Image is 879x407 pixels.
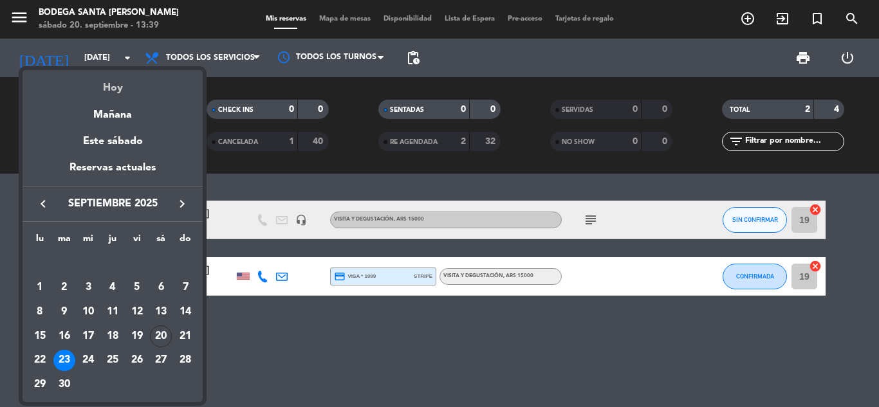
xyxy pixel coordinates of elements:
div: Hoy [23,70,203,96]
td: 11 de septiembre de 2025 [100,300,125,324]
td: 9 de septiembre de 2025 [52,300,77,324]
div: 25 [102,350,124,372]
span: septiembre 2025 [55,195,171,212]
td: 6 de septiembre de 2025 [149,276,174,300]
div: 6 [150,276,172,298]
div: 23 [53,350,75,372]
div: 7 [174,276,196,298]
i: keyboard_arrow_left [35,196,51,212]
td: 30 de septiembre de 2025 [52,372,77,397]
td: 7 de septiembre de 2025 [173,276,198,300]
td: 4 de septiembre de 2025 [100,276,125,300]
th: sábado [149,231,174,251]
div: 18 [102,325,124,347]
td: 19 de septiembre de 2025 [125,324,149,348]
div: Este sábado [23,123,203,159]
th: martes [52,231,77,251]
td: 21 de septiembre de 2025 [173,324,198,348]
td: 8 de septiembre de 2025 [28,300,52,324]
div: 24 [77,350,99,372]
div: 22 [29,350,51,372]
div: 8 [29,301,51,323]
td: 3 de septiembre de 2025 [76,276,100,300]
button: keyboard_arrow_left [32,195,55,212]
div: 21 [174,325,196,347]
th: miércoles [76,231,100,251]
th: jueves [100,231,125,251]
td: 13 de septiembre de 2025 [149,300,174,324]
button: keyboard_arrow_right [171,195,194,212]
div: 1 [29,276,51,298]
td: 22 de septiembre de 2025 [28,348,52,373]
div: 20 [150,325,172,347]
td: 2 de septiembre de 2025 [52,276,77,300]
td: 24 de septiembre de 2025 [76,348,100,373]
td: 28 de septiembre de 2025 [173,348,198,373]
td: 29 de septiembre de 2025 [28,372,52,397]
div: 9 [53,301,75,323]
td: 23 de septiembre de 2025 [52,348,77,373]
td: 16 de septiembre de 2025 [52,324,77,348]
i: keyboard_arrow_right [174,196,190,212]
div: 16 [53,325,75,347]
div: 29 [29,374,51,395]
div: 12 [126,301,148,323]
td: 10 de septiembre de 2025 [76,300,100,324]
td: 25 de septiembre de 2025 [100,348,125,373]
div: 11 [102,301,124,323]
td: 1 de septiembre de 2025 [28,276,52,300]
th: lunes [28,231,52,251]
div: 30 [53,374,75,395]
td: 18 de septiembre de 2025 [100,324,125,348]
div: 14 [174,301,196,323]
td: 27 de septiembre de 2025 [149,348,174,373]
div: Mañana [23,97,203,123]
div: 17 [77,325,99,347]
div: 27 [150,350,172,372]
div: 4 [102,276,124,298]
td: 14 de septiembre de 2025 [173,300,198,324]
div: 28 [174,350,196,372]
div: Reservas actuales [23,159,203,186]
div: 2 [53,276,75,298]
td: 26 de septiembre de 2025 [125,348,149,373]
td: 17 de septiembre de 2025 [76,324,100,348]
td: 5 de septiembre de 2025 [125,276,149,300]
div: 26 [126,350,148,372]
td: 20 de septiembre de 2025 [149,324,174,348]
div: 10 [77,301,99,323]
div: 5 [126,276,148,298]
th: domingo [173,231,198,251]
th: viernes [125,231,149,251]
div: 3 [77,276,99,298]
div: 13 [150,301,172,323]
td: 12 de septiembre de 2025 [125,300,149,324]
td: SEP. [28,251,198,276]
div: 19 [126,325,148,347]
div: 15 [29,325,51,347]
td: 15 de septiembre de 2025 [28,324,52,348]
